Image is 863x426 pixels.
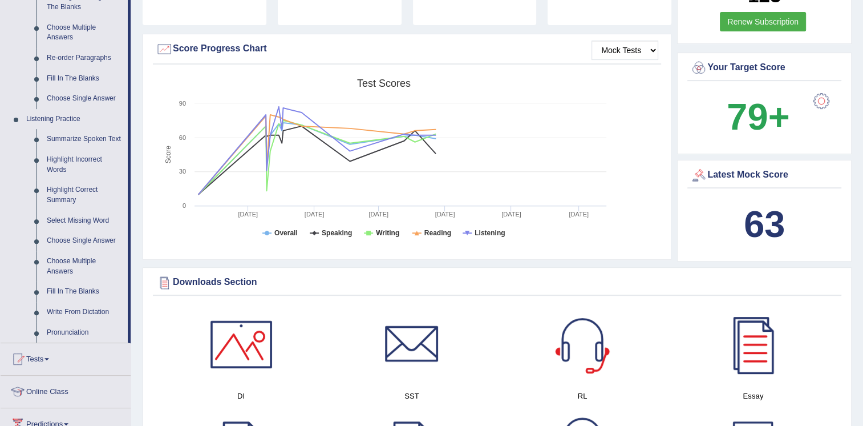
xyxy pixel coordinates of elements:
[569,211,589,218] tspan: [DATE]
[179,100,186,107] text: 90
[238,211,258,218] tspan: [DATE]
[435,211,455,218] tspan: [DATE]
[42,211,128,231] a: Select Missing Word
[357,78,411,89] tspan: Test scores
[690,59,838,77] div: Your Target Score
[424,229,451,237] tspan: Reading
[744,203,785,245] b: 63
[42,89,128,109] a: Choose Single Answer
[720,12,806,31] a: Renew Subscription
[305,211,325,218] tspan: [DATE]
[156,41,658,58] div: Score Progress Chart
[42,69,128,89] a: Fill In The Blanks
[274,229,298,237] tspan: Overall
[475,229,505,237] tspan: Listening
[322,229,352,237] tspan: Speaking
[42,231,128,251] a: Choose Single Answer
[1,343,131,372] a: Tests
[161,390,321,402] h4: DI
[727,96,789,138] b: 79+
[42,18,128,48] a: Choose Multiple Answers
[332,390,491,402] h4: SST
[42,129,128,150] a: Summarize Spoken Text
[503,390,662,402] h4: RL
[368,211,388,218] tspan: [DATE]
[42,323,128,343] a: Pronunciation
[42,180,128,210] a: Highlight Correct Summary
[501,211,521,218] tspan: [DATE]
[42,282,128,302] a: Fill In The Blanks
[164,146,172,164] tspan: Score
[21,109,128,130] a: Listening Practice
[674,390,833,402] h4: Essay
[179,168,186,175] text: 30
[1,376,131,404] a: Online Class
[376,229,399,237] tspan: Writing
[42,150,128,180] a: Highlight Incorrect Words
[690,167,838,184] div: Latest Mock Score
[42,48,128,69] a: Re-order Paragraphs
[179,134,186,141] text: 60
[42,251,128,282] a: Choose Multiple Answers
[183,202,186,209] text: 0
[156,274,838,291] div: Downloads Section
[42,302,128,323] a: Write From Dictation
